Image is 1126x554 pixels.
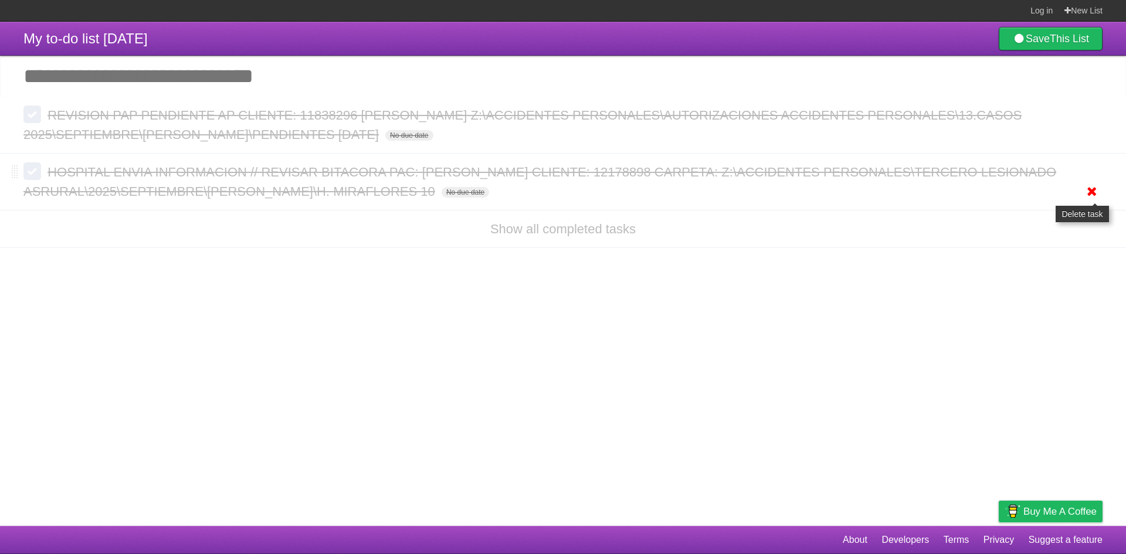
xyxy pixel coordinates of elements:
label: Done [23,106,41,123]
label: Done [23,162,41,180]
img: Buy me a coffee [1005,501,1020,521]
a: About [843,529,867,551]
a: Show all completed tasks [490,222,636,236]
span: REVISION PAP PENDIENTE AP CLIENTE: 11838296 [PERSON_NAME] Z:\ACCIDENTES PERSONALES\AUTORIZACIONES... [23,108,1022,142]
a: Buy me a coffee [999,501,1103,522]
span: Buy me a coffee [1023,501,1097,522]
a: Privacy [983,529,1014,551]
a: SaveThis List [999,27,1103,50]
span: My to-do list [DATE] [23,30,148,46]
a: Developers [881,529,929,551]
span: HOSPITAL ENVIA INFORMACION // REVISAR BITACORA PAC: [PERSON_NAME] CLIENTE: 12178898 CARPETA: Z:\A... [23,165,1056,199]
span: No due date [385,130,433,141]
a: Terms [944,529,969,551]
b: This List [1050,33,1089,45]
a: Suggest a feature [1029,529,1103,551]
span: No due date [442,187,489,198]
